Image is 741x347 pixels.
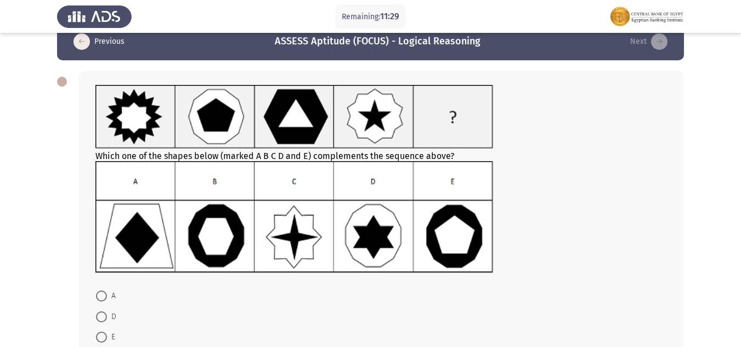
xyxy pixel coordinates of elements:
[107,289,116,303] span: A
[380,11,399,21] span: 11:29
[107,310,116,323] span: D
[95,161,493,273] img: UkFYMDA4NkJfdXBkYXRlZF9DQVRfMjAyMS5wbmcxNjIyMDMzMDM0MDMy.png
[95,85,668,275] div: Which one of the shapes below (marked A B C D and E) complements the sequence above?
[275,35,480,48] h3: ASSESS Aptitude (FOCUS) - Logical Reasoning
[107,331,115,344] span: E
[609,1,684,32] img: Assessment logo of FOCUS Assessment 3 Modules EN
[57,1,132,32] img: Assess Talent Management logo
[70,33,128,50] button: load previous page
[95,85,493,149] img: UkFYMDA4NkFfQ0FUXzIwMjEucG5nMTYyMjAzMjk5NTY0Mw==.png
[627,33,671,50] button: load next page
[342,10,399,24] p: Remaining:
